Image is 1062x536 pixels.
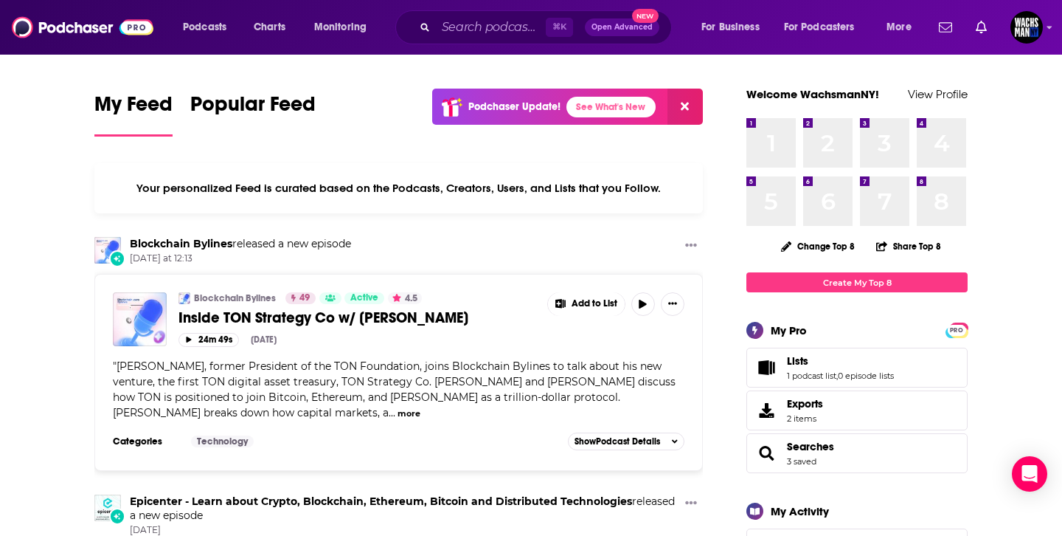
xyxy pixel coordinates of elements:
[787,456,816,467] a: 3 saved
[933,15,958,40] a: Show notifications dropdown
[12,13,153,41] img: Podchaser - Follow, Share and Rate Podcasts
[771,323,807,337] div: My Pro
[244,16,294,39] a: Charts
[572,298,617,309] span: Add to List
[113,360,676,419] span: [PERSON_NAME], former President of the TON Foundation, joins Blockchain Bylines to talk about his...
[1012,456,1047,492] div: Open Intercom Messenger
[948,324,965,335] a: PRO
[350,291,378,306] span: Active
[546,18,573,37] span: ⌘ K
[190,92,316,137] a: Popular Feed
[285,292,316,304] a: 49
[468,100,560,113] p: Podchaser Update!
[908,87,968,101] a: View Profile
[130,252,351,265] span: [DATE] at 12:13
[568,433,684,450] button: ShowPodcast Details
[251,334,277,345] div: [DATE]
[94,237,121,264] img: Blockchain Bylines
[178,292,190,304] img: Blockchain Bylines
[173,16,246,39] button: open menu
[784,17,855,38] span: For Podcasters
[344,292,384,304] a: Active
[774,16,876,39] button: open menu
[838,371,894,381] a: 0 episode lists
[113,436,179,447] h3: Categories
[130,495,679,523] h3: released a new episode
[190,92,316,126] span: Popular Feed
[585,18,659,36] button: Open AdvancedNew
[1010,11,1043,44] button: Show profile menu
[191,436,254,447] a: Technology
[254,17,285,38] span: Charts
[787,397,823,410] span: Exports
[679,495,703,513] button: Show More Button
[875,232,942,261] button: Share Top 8
[94,92,173,137] a: My Feed
[746,272,968,292] a: Create My Top 8
[752,400,781,421] span: Exports
[787,371,836,381] a: 1 podcast list
[1010,11,1043,44] img: User Profile
[752,443,781,464] a: Searches
[398,408,420,420] button: more
[130,237,351,251] h3: released a new episode
[679,237,703,255] button: Show More Button
[886,17,912,38] span: More
[661,292,684,316] button: Show More Button
[591,24,653,31] span: Open Advanced
[787,354,808,368] span: Lists
[113,360,676,419] span: "
[94,495,121,521] img: Epicenter - Learn about Crypto, Blockchain, Ethereum, Bitcoin and Distributed Technologies
[304,16,386,39] button: open menu
[772,237,864,255] button: Change Top 8
[548,292,625,316] button: Show More Button
[575,436,660,447] span: Show Podcast Details
[746,433,968,473] span: Searches
[183,17,226,38] span: Podcasts
[314,17,367,38] span: Monitoring
[436,16,546,39] input: Search podcasts, credits, & more...
[1010,11,1043,44] span: Logged in as WachsmanNY
[632,9,659,23] span: New
[746,87,879,101] a: Welcome WachsmanNY!
[746,348,968,388] span: Lists
[178,309,468,327] span: Inside TON Strategy Co w/ [PERSON_NAME]
[299,291,310,306] span: 49
[836,371,838,381] span: ,
[752,357,781,378] a: Lists
[566,97,656,117] a: See What's New
[389,406,395,419] span: ...
[388,292,422,304] button: 4.5
[787,354,894,368] a: Lists
[109,508,125,524] div: New Episode
[113,292,167,346] img: Inside TON Strategy Co w/ Manuel Stotz
[787,440,834,453] a: Searches
[94,163,703,213] div: Your personalized Feed is curated based on the Podcasts, Creators, Users, and Lists that you Follow.
[787,413,823,424] span: 2 items
[94,92,173,126] span: My Feed
[178,309,537,327] a: Inside TON Strategy Co w/ [PERSON_NAME]
[130,237,232,250] a: Blockchain Bylines
[701,17,760,38] span: For Business
[746,391,968,430] a: Exports
[130,495,632,508] a: Epicenter - Learn about Crypto, Blockchain, Ethereum, Bitcoin and Distributed Technologies
[948,325,965,336] span: PRO
[876,16,930,39] button: open menu
[409,10,686,44] div: Search podcasts, credits, & more...
[194,292,276,304] a: Blockchain Bylines
[178,333,239,347] button: 24m 49s
[771,504,829,518] div: My Activity
[109,250,125,267] div: New Episode
[691,16,778,39] button: open menu
[970,15,993,40] a: Show notifications dropdown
